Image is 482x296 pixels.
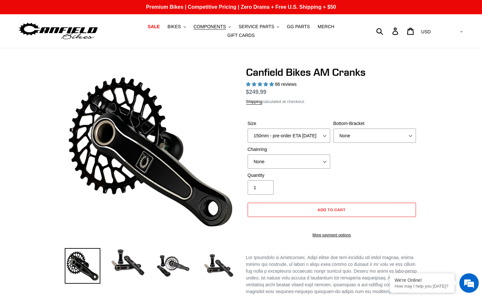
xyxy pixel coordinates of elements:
button: SERVICE PARTS [235,22,282,31]
p: How may I help you today? [395,284,450,289]
label: Quantity [248,172,330,179]
span: SERVICE PARTS [239,24,274,29]
img: Load image into Gallery viewer, Canfield Bikes AM Cranks [155,248,191,284]
a: SALE [144,22,163,31]
label: Size [248,120,330,127]
label: Chainring [248,146,330,153]
img: Load image into Gallery viewer, Canfield Bikes AM Cranks [65,248,100,284]
label: Bottom-Bracket [333,120,416,127]
a: Shipping [246,99,263,105]
img: Load image into Gallery viewer, Canfield Cranks [110,248,146,277]
button: BIKES [164,22,189,31]
img: Canfield Bikes AM Cranks [66,67,235,236]
img: Canfield Bikes [18,21,99,41]
a: MERCH [314,22,337,31]
span: 4.97 stars [246,82,275,87]
button: COMPONENTS [190,22,234,31]
img: Load image into Gallery viewer, CANFIELD-AM_DH-CRANKS [201,248,236,284]
input: Search [380,24,396,38]
span: MERCH [318,24,334,29]
span: BIKES [168,24,181,29]
span: GIFT CARDS [227,33,255,38]
span: Add to cart [318,207,346,212]
span: $249.99 [246,89,266,95]
span: SALE [148,24,160,29]
span: 86 reviews [275,82,297,87]
button: Add to cart [248,203,416,217]
div: We're Online! [395,278,450,283]
a: GIFT CARDS [224,31,258,40]
a: More payment options [248,232,416,238]
h1: Canfield Bikes AM Cranks [246,66,418,78]
span: GG PARTS [287,24,310,29]
a: GG PARTS [284,22,313,31]
div: calculated at checkout. [246,98,418,105]
span: COMPONENTS [194,24,226,29]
